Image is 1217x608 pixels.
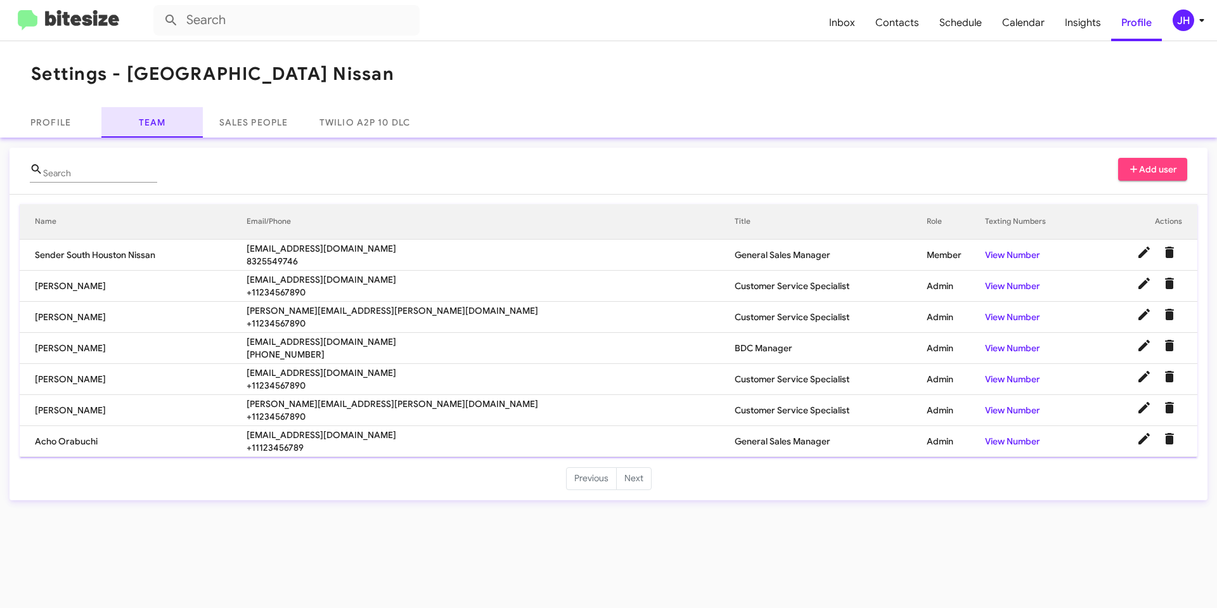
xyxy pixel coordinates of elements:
[927,204,985,240] th: Role
[247,286,735,299] span: +11234567890
[153,5,420,36] input: Search
[819,4,865,41] a: Inbox
[927,395,985,426] td: Admin
[247,441,735,454] span: +11123456789
[735,364,927,395] td: Customer Service Specialist
[247,379,735,392] span: +11234567890
[101,107,203,138] a: Team
[247,366,735,379] span: [EMAIL_ADDRESS][DOMAIN_NAME]
[735,333,927,364] td: BDC Manager
[985,373,1040,385] a: View Number
[20,395,247,426] td: [PERSON_NAME]
[20,302,247,333] td: [PERSON_NAME]
[247,398,735,410] span: [PERSON_NAME][EMAIL_ADDRESS][PERSON_NAME][DOMAIN_NAME]
[247,273,735,286] span: [EMAIL_ADDRESS][DOMAIN_NAME]
[304,107,425,138] a: Twilio A2P 10 DLC
[985,249,1040,261] a: View Number
[929,4,992,41] a: Schedule
[735,395,927,426] td: Customer Service Specialist
[927,302,985,333] td: Admin
[31,64,394,84] h1: Settings - [GEOGRAPHIC_DATA] Nissan
[735,240,927,271] td: General Sales Manager
[1157,302,1182,327] button: Delete User
[735,271,927,302] td: Customer Service Specialist
[992,4,1055,41] a: Calendar
[1157,333,1182,358] button: Delete User
[1173,10,1194,31] div: JH
[247,348,735,361] span: [PHONE_NUMBER]
[20,333,247,364] td: [PERSON_NAME]
[20,271,247,302] td: [PERSON_NAME]
[1087,204,1197,240] th: Actions
[927,364,985,395] td: Admin
[985,204,1087,240] th: Texting Numbers
[1157,240,1182,265] button: Delete User
[927,426,985,457] td: Admin
[247,255,735,268] span: 8325549746
[247,304,735,317] span: [PERSON_NAME][EMAIL_ADDRESS][PERSON_NAME][DOMAIN_NAME]
[247,242,735,255] span: [EMAIL_ADDRESS][DOMAIN_NAME]
[247,429,735,441] span: [EMAIL_ADDRESS][DOMAIN_NAME]
[735,426,927,457] td: General Sales Manager
[20,240,247,271] td: Sender South Houston Nissan
[1162,10,1203,31] button: JH
[985,404,1040,416] a: View Number
[985,436,1040,447] a: View Number
[927,240,985,271] td: Member
[985,280,1040,292] a: View Number
[865,4,929,41] a: Contacts
[927,271,985,302] td: Admin
[1157,426,1182,451] button: Delete User
[985,342,1040,354] a: View Number
[247,410,735,423] span: +11234567890
[1118,158,1188,181] button: Add user
[1111,4,1162,41] a: Profile
[247,335,735,348] span: [EMAIL_ADDRESS][DOMAIN_NAME]
[247,317,735,330] span: +11234567890
[20,204,247,240] th: Name
[20,426,247,457] td: Acho Orabuchi
[735,302,927,333] td: Customer Service Specialist
[43,169,157,179] input: Name or Email
[247,204,735,240] th: Email/Phone
[985,311,1040,323] a: View Number
[1128,158,1178,181] span: Add user
[735,204,927,240] th: Title
[1157,364,1182,389] button: Delete User
[1157,271,1182,296] button: Delete User
[1157,395,1182,420] button: Delete User
[927,333,985,364] td: Admin
[20,364,247,395] td: [PERSON_NAME]
[1055,4,1111,41] a: Insights
[203,107,304,138] a: Sales People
